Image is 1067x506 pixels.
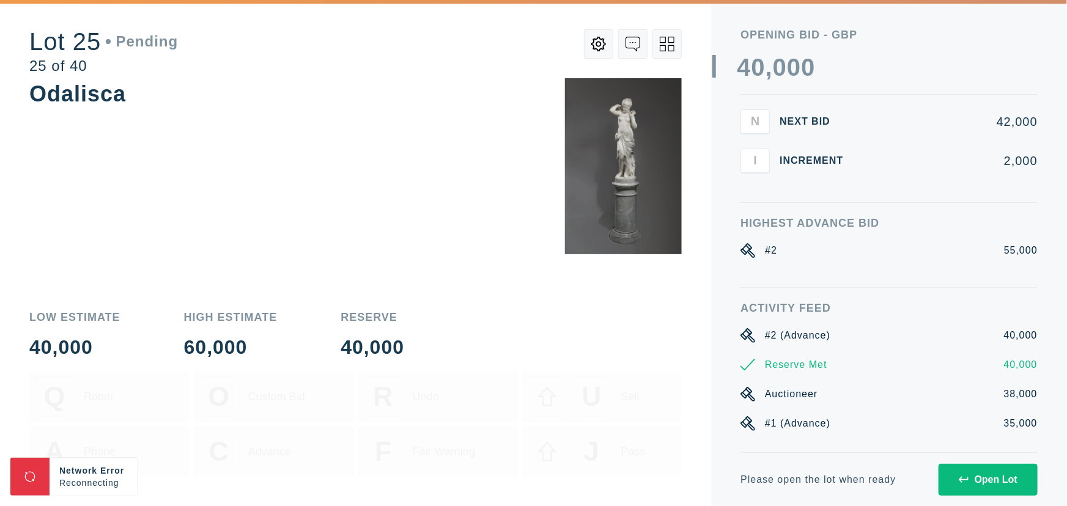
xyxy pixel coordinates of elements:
div: Reserve Met [765,358,827,372]
div: Reconnecting [59,477,128,489]
div: 42,000 [863,116,1038,128]
div: , [766,55,773,299]
div: #2 [765,243,777,258]
div: Open Lot [959,474,1017,485]
button: I [740,148,770,173]
div: 60,000 [184,337,278,357]
div: 25 of 40 [29,59,178,73]
div: Activity Feed [740,302,1038,313]
div: Pending [106,34,178,49]
div: 0 [801,55,815,79]
div: Increment [780,156,853,166]
div: Opening bid - GBP [740,29,1038,40]
button: N [740,109,770,134]
div: Lot 25 [29,29,178,54]
div: 0 [773,55,787,79]
div: #2 (Advance) [765,328,830,343]
div: Highest Advance Bid [740,218,1038,229]
div: 35,000 [1004,416,1038,431]
span: I [754,153,758,167]
div: #1 (Advance) [765,416,830,431]
span: N [751,114,759,128]
div: Low Estimate [29,312,120,323]
button: Open Lot [939,464,1038,496]
div: 55,000 [1004,243,1038,258]
div: 40,000 [1004,328,1038,343]
div: Please open the lot when ready [740,475,896,485]
div: 0 [751,55,766,79]
div: 40,000 [1004,358,1038,372]
div: 0 [787,55,801,79]
div: 40,000 [29,337,120,357]
div: 40,000 [341,337,404,357]
div: Odalisca [29,81,126,106]
div: 2,000 [863,155,1038,167]
div: 38,000 [1004,387,1038,402]
div: High Estimate [184,312,278,323]
div: Reserve [341,312,404,323]
div: Next Bid [780,117,853,127]
div: Network Error [59,464,128,477]
div: Auctioneer [765,387,818,402]
div: 4 [737,55,751,79]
